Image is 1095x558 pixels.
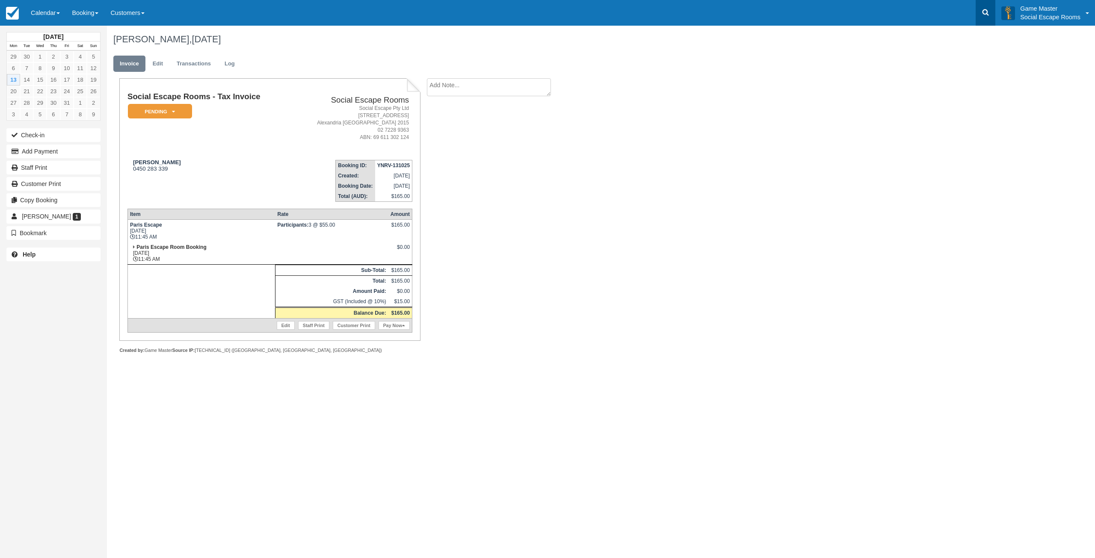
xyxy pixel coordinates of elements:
[33,62,47,74] a: 8
[388,265,412,276] td: $165.00
[33,97,47,109] a: 29
[6,145,101,158] button: Add Payment
[375,191,412,202] td: $165.00
[20,97,33,109] a: 28
[7,51,20,62] a: 29
[192,34,221,44] span: [DATE]
[170,56,217,72] a: Transactions
[336,191,375,202] th: Total (AUD):
[74,86,87,97] a: 25
[278,222,309,228] strong: Participants
[20,51,33,62] a: 30
[391,310,410,316] strong: $165.00
[60,41,74,51] th: Fri
[74,62,87,74] a: 11
[113,56,145,72] a: Invoice
[136,244,206,250] strong: Paris Escape Room Booking
[73,213,81,221] span: 1
[47,86,60,97] a: 23
[6,161,101,174] a: Staff Print
[277,321,295,330] a: Edit
[375,171,412,181] td: [DATE]
[87,51,100,62] a: 5
[33,41,47,51] th: Wed
[275,265,388,276] th: Sub-Total:
[20,74,33,86] a: 14
[20,41,33,51] th: Tue
[275,209,388,220] th: Rate
[87,109,100,120] a: 9
[47,74,60,86] a: 16
[379,321,410,330] a: Pay Now
[6,248,101,261] a: Help
[1020,13,1080,21] p: Social Escape Rooms
[87,62,100,74] a: 12
[294,96,409,105] h2: Social Escape Rooms
[60,109,74,120] a: 7
[336,181,375,191] th: Booking Date:
[377,162,410,168] strong: YNRV-131025
[60,74,74,86] a: 17
[113,34,922,44] h1: [PERSON_NAME],
[127,92,291,101] h1: Social Escape Rooms - Tax Invoice
[60,97,74,109] a: 31
[127,220,275,242] td: [DATE] 11:45 AM
[128,104,192,119] em: Pending
[33,86,47,97] a: 22
[388,296,412,307] td: $15.00
[130,222,162,228] strong: Paris Escape
[6,193,101,207] button: Copy Booking
[47,97,60,109] a: 30
[298,321,329,330] a: Staff Print
[6,128,101,142] button: Check-in
[87,86,100,97] a: 26
[47,109,60,120] a: 6
[7,41,20,51] th: Mon
[388,276,412,286] td: $165.00
[127,159,291,172] div: 0450 283 339
[6,226,101,240] button: Bookmark
[33,109,47,120] a: 5
[336,171,375,181] th: Created:
[1020,4,1080,13] p: Game Master
[20,62,33,74] a: 7
[6,210,101,223] a: [PERSON_NAME] 1
[391,222,410,235] div: $165.00
[87,41,100,51] th: Sun
[7,97,20,109] a: 27
[7,74,20,86] a: 13
[133,159,181,165] strong: [PERSON_NAME]
[74,97,87,109] a: 1
[87,97,100,109] a: 2
[127,103,189,119] a: Pending
[127,242,275,265] td: [DATE] 11:45 AM
[375,181,412,191] td: [DATE]
[43,33,63,40] strong: [DATE]
[87,74,100,86] a: 19
[7,86,20,97] a: 20
[388,286,412,296] td: $0.00
[6,7,19,20] img: checkfront-main-nav-mini-logo.png
[23,251,36,258] b: Help
[47,62,60,74] a: 9
[7,62,20,74] a: 6
[275,220,388,242] td: 3 @ $55.00
[1001,6,1015,20] img: A3
[119,348,145,353] strong: Created by:
[275,286,388,296] th: Amount Paid:
[74,109,87,120] a: 8
[74,51,87,62] a: 4
[60,62,74,74] a: 10
[275,296,388,307] td: GST (Included @ 10%)
[20,86,33,97] a: 21
[74,41,87,51] th: Sat
[146,56,169,72] a: Edit
[47,41,60,51] th: Thu
[336,160,375,171] th: Booking ID:
[7,109,20,120] a: 3
[33,74,47,86] a: 15
[60,86,74,97] a: 24
[172,348,195,353] strong: Source IP:
[275,307,388,319] th: Balance Due:
[22,213,71,220] span: [PERSON_NAME]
